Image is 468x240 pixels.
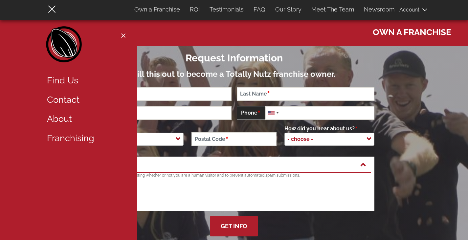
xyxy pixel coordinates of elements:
a: Own a Franchise [129,3,185,16]
p: This question is for testing whether or not you are a human visitor and to prevent automated spam... [97,173,371,178]
a: About [42,109,127,129]
span: Phone [237,106,265,120]
input: Last Name [237,87,375,101]
a: FAQ [249,3,270,16]
a: Testimonials [205,3,249,16]
button: Get Info [210,216,258,236]
h2: Request Information [94,53,374,63]
a: Franchising [42,129,127,148]
h3: Fill this out to become a Totally Nutz franchise owner. [94,70,374,78]
input: First Name [94,87,232,101]
div: United States: +1 [265,106,280,120]
span: - choose - [284,133,374,146]
input: Email [94,106,232,120]
a: Contact [42,90,127,110]
iframe: reCAPTCHA [97,182,197,207]
a: CAPTCHA [102,160,366,169]
a: Our Story [270,3,306,16]
a: Home [45,26,83,66]
span: - choose - [94,133,184,146]
span: How did you hear about us? [284,125,358,132]
input: +1 201-555-0123 [265,106,375,120]
input: Postal Code [191,132,276,146]
a: Newsroom [359,3,399,16]
span: Own a Franchise [373,24,451,38]
a: Meet The Team [306,3,359,16]
span: - choose - [285,133,320,146]
a: Find Us [42,71,127,90]
a: ROI [185,3,205,16]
